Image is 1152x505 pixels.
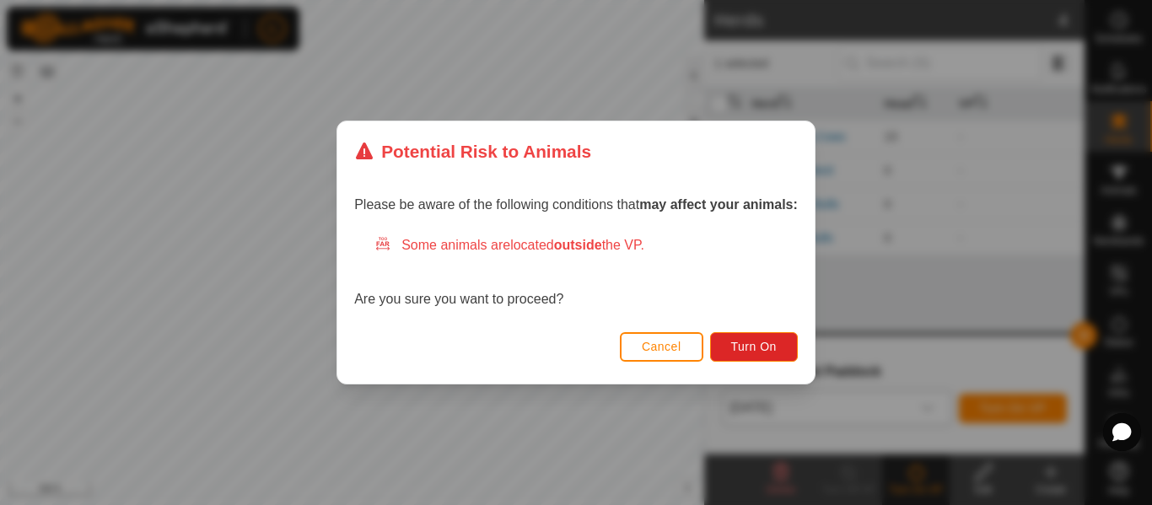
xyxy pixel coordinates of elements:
[354,138,591,164] div: Potential Risk to Animals
[354,197,798,212] span: Please be aware of the following conditions that
[731,340,777,353] span: Turn On
[374,235,798,255] div: Some animals are
[642,340,681,353] span: Cancel
[620,332,703,362] button: Cancel
[710,332,798,362] button: Turn On
[554,238,602,252] strong: outside
[354,235,798,309] div: Are you sure you want to proceed?
[510,238,644,252] span: located the VP.
[639,197,798,212] strong: may affect your animals:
